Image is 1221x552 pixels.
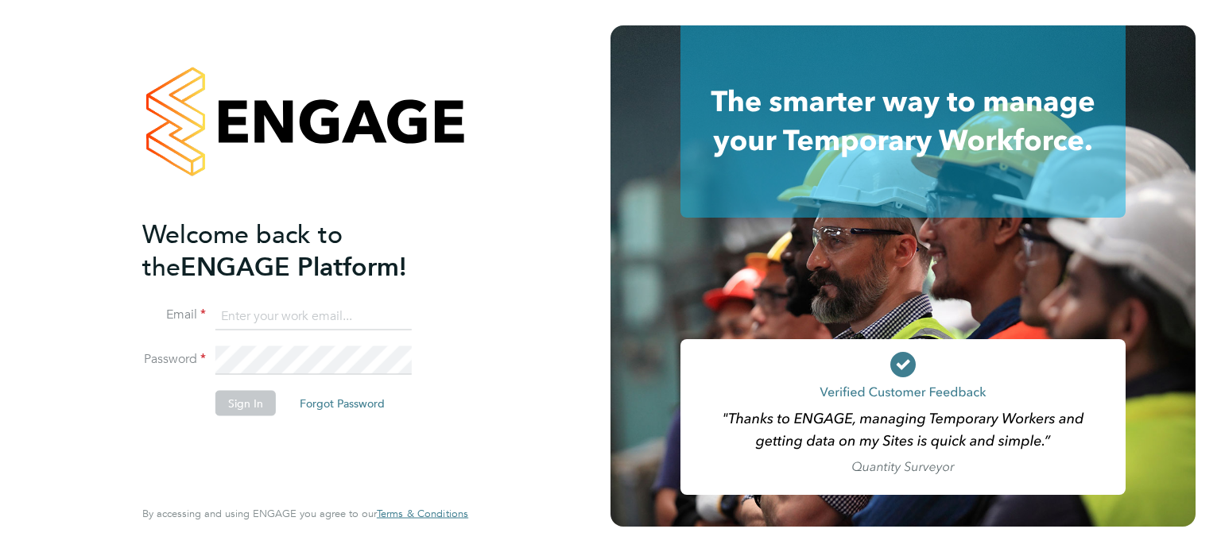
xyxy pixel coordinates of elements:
[142,218,452,283] h2: ENGAGE Platform!
[142,218,343,282] span: Welcome back to the
[287,391,397,416] button: Forgot Password
[377,507,468,520] span: Terms & Conditions
[215,302,412,330] input: Enter your work email...
[377,508,468,520] a: Terms & Conditions
[142,307,206,323] label: Email
[142,351,206,368] label: Password
[142,507,468,520] span: By accessing and using ENGAGE you agree to our
[215,391,276,416] button: Sign In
